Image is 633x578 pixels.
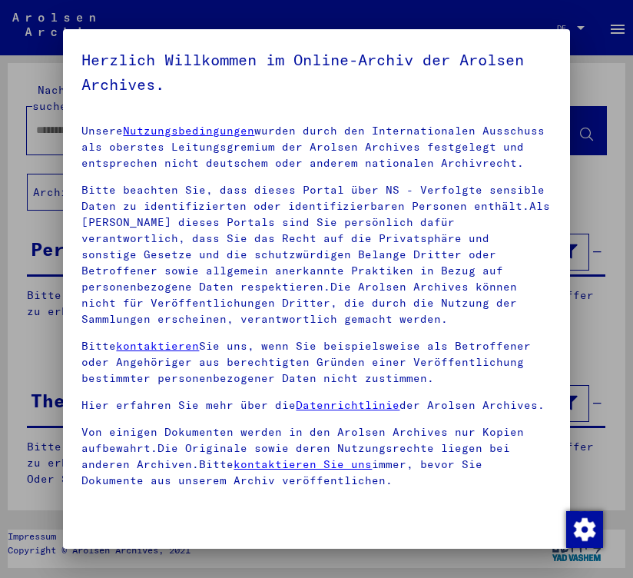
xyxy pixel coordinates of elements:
[116,339,199,353] a: kontaktieren
[234,457,372,471] a: kontaktieren Sie uns
[81,182,551,327] p: Bitte beachten Sie, dass dieses Portal über NS - Verfolgte sensible Daten zu identifizierten oder...
[81,397,551,414] p: Hier erfahren Sie mehr über die der Arolsen Archives.
[565,510,602,547] div: Zustimmung ändern
[81,123,551,171] p: Unsere wurden durch den Internationalen Ausschuss als oberstes Leitungsgremium der Arolsen Archiv...
[81,424,551,489] p: Von einigen Dokumenten werden in den Arolsen Archives nur Kopien aufbewahrt.Die Originale sowie d...
[81,338,551,387] p: Bitte Sie uns, wenn Sie beispielsweise als Betroffener oder Angehöriger aus berechtigten Gründen ...
[566,511,603,548] img: Zustimmung ändern
[123,124,254,138] a: Nutzungsbedingungen
[296,398,399,412] a: Datenrichtlinie
[81,48,551,97] h5: Herzlich Willkommen im Online-Archiv der Arolsen Archives.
